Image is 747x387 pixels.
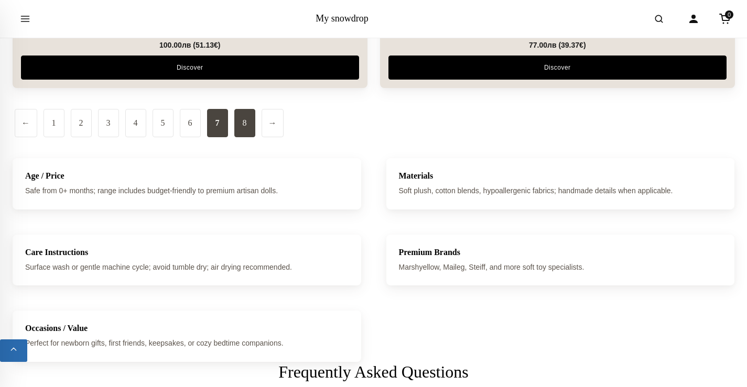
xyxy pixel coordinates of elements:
[207,109,228,137] span: 7
[71,109,92,137] a: 2
[725,10,733,19] span: 0
[547,41,556,50] span: лв
[21,56,359,80] a: Discover Jellycat, Cizi Snake
[180,109,201,137] a: 6
[399,247,722,257] h3: Premium Brands
[25,185,349,196] p: Safe from 0+ months; range includes budget-friendly to premium artisan dolls.
[399,185,722,196] p: Soft plush, cotton blends, hypoallergenic fabrics; handmade details when applicable.
[561,41,583,50] span: 39.37
[159,41,191,50] span: 100.00
[15,109,37,137] a: ←
[713,7,737,30] a: Cart
[25,337,349,349] p: Perfect for newborn gifts, first friends, keepsakes, or cozy bedtime companions.
[44,109,64,137] a: 1
[388,56,727,80] a: Discover Jellycat, Davey Dilophosaurus
[25,323,349,333] h3: Occasions / Value
[682,7,705,30] a: Account
[10,4,40,34] button: Open menu
[558,41,586,50] span: ( )
[98,109,119,137] a: 3
[399,261,722,273] p: Marshyellow, Maileg, Steiff, and more soft toy specialists.
[153,109,174,137] a: 5
[214,41,218,50] span: €
[25,247,349,257] h3: Care Instructions
[234,109,255,137] a: 8
[316,13,369,24] a: My snowdrop
[125,109,146,137] a: 4
[528,41,556,50] span: 77.00
[644,4,674,34] button: Open search
[182,41,191,50] span: лв
[25,171,349,181] h3: Age / Price
[262,109,284,137] a: →
[399,171,722,181] h3: Materials
[196,41,218,50] span: 51.13
[25,261,349,273] p: Surface wash or gentle machine cycle; avoid tumble dry; air drying recommended.
[579,41,583,50] span: €
[13,362,734,382] h2: Frequently Asked Questions
[193,41,220,50] span: ( )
